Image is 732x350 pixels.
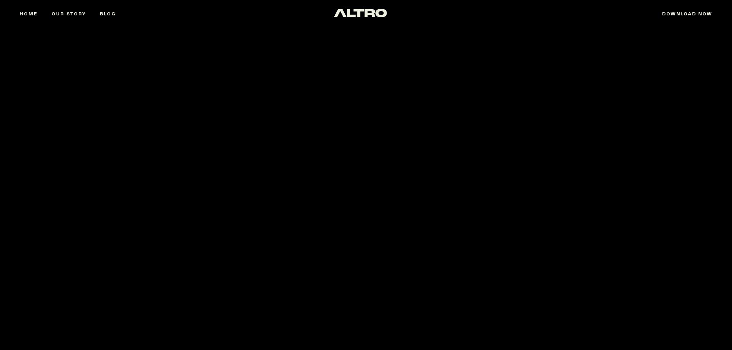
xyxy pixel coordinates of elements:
[334,9,387,17] img: logo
